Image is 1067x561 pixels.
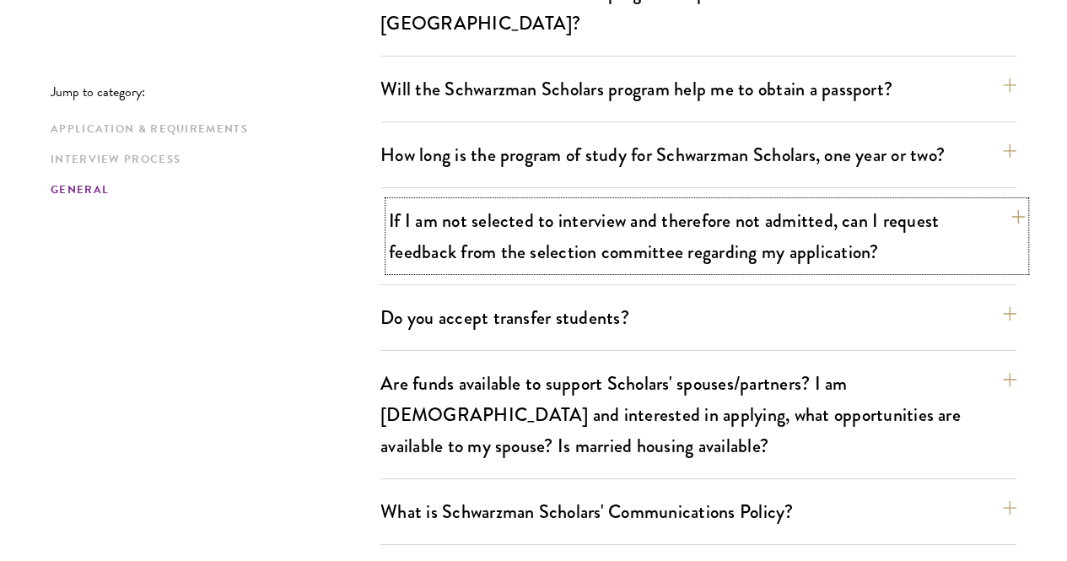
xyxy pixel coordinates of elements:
a: Application & Requirements [51,121,370,138]
button: Do you accept transfer students? [380,299,1016,337]
button: If I am not selected to interview and therefore not admitted, can I request feedback from the sel... [389,202,1025,271]
button: How long is the program of study for Schwarzman Scholars, one year or two? [380,136,1016,174]
button: Are funds available to support Scholars' spouses/partners? I am [DEMOGRAPHIC_DATA] and interested... [380,364,1016,465]
p: Jump to category: [51,84,380,100]
button: Will the Schwarzman Scholars program help me to obtain a passport? [380,70,1016,108]
button: What is Schwarzman Scholars' Communications Policy? [380,493,1016,531]
a: General [51,181,370,199]
a: Interview Process [51,151,370,169]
